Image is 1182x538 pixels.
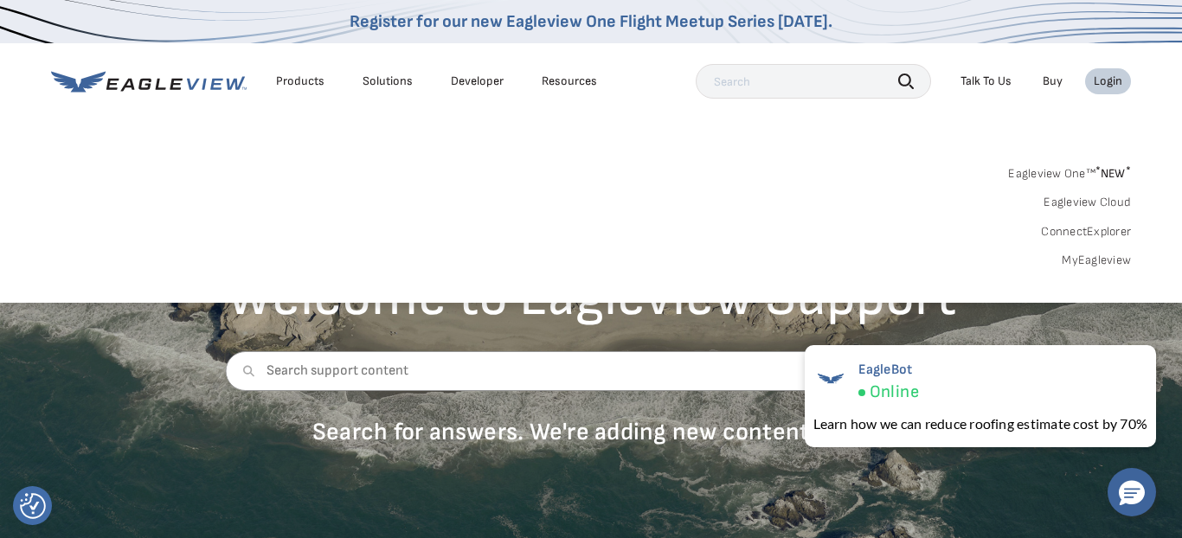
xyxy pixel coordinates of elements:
span: EagleBot [858,362,919,378]
button: Hello, have a question? Let’s chat. [1108,468,1156,516]
div: Resources [542,74,597,89]
h2: Welcome to Eagleview Support [226,270,957,325]
button: Consent Preferences [20,493,46,519]
a: Eagleview Cloud [1044,195,1131,210]
div: Talk To Us [960,74,1012,89]
a: Developer [451,74,504,89]
input: Search support content [226,351,957,391]
a: Register for our new Eagleview One Flight Meetup Series [DATE]. [350,11,832,32]
span: NEW [1095,166,1131,181]
p: Search for answers. We're adding new content daily. [226,417,957,447]
img: EagleBot [813,362,848,396]
div: Learn how we can reduce roofing estimate cost by 70% [813,413,1147,434]
a: ConnectExplorer [1041,224,1131,240]
div: Login [1094,74,1122,89]
a: MyEagleview [1062,253,1131,268]
img: Revisit consent button [20,493,46,519]
a: Eagleview One™*NEW* [1008,161,1131,181]
div: Products [276,74,324,89]
input: Search [696,64,931,99]
a: Buy [1043,74,1063,89]
div: Solutions [363,74,413,89]
span: Online [870,381,919,403]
